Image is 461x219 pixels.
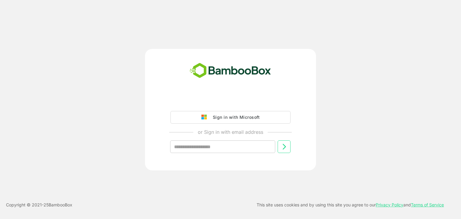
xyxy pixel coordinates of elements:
[186,61,274,81] img: bamboobox
[167,94,294,107] iframe: Sign in with Google Button
[170,111,291,124] button: Sign in with Microsoft
[6,201,72,208] p: Copyright © 2021- 25 BambooBox
[257,201,444,208] p: This site uses cookies and by using this site you agree to our and
[198,128,263,136] p: or Sign in with email address
[376,202,403,207] a: Privacy Policy
[201,115,210,120] img: google
[411,202,444,207] a: Terms of Service
[210,113,260,121] div: Sign in with Microsoft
